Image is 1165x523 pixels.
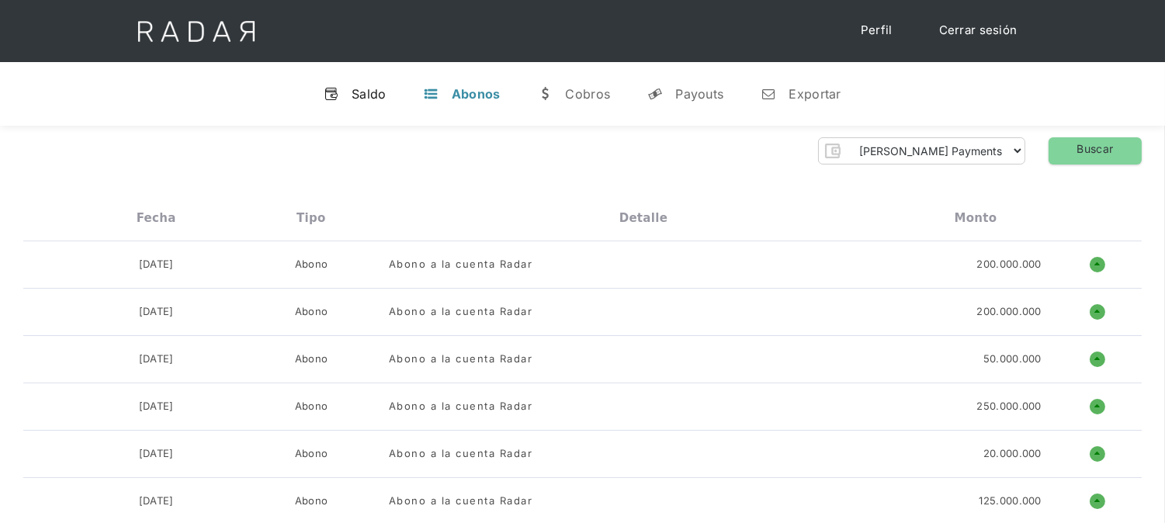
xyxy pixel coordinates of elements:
a: Buscar [1049,137,1142,165]
div: Abono [295,304,328,320]
div: w [537,86,553,102]
div: Abono [295,352,328,367]
div: Payouts [675,86,723,102]
div: Abono a la cuenta Radar [389,446,533,462]
div: Tipo [296,211,326,225]
div: n [761,86,776,102]
h1: o [1090,304,1105,320]
div: Monto [955,211,997,225]
div: Abono a la cuenta Radar [389,494,533,509]
h1: o [1090,494,1105,509]
div: Cobros [565,86,610,102]
div: [DATE] [139,352,174,367]
a: Cerrar sesión [924,16,1033,46]
div: 200.000.000 [977,304,1042,320]
div: [DATE] [139,399,174,414]
form: Form [818,137,1025,165]
div: y [647,86,663,102]
div: Abono [295,494,328,509]
div: [DATE] [139,494,174,509]
div: Abono [295,446,328,462]
div: Detalle [619,211,667,225]
div: 200.000.000 [977,257,1042,272]
div: Abono a la cuenta Radar [389,257,533,272]
h1: o [1090,399,1105,414]
div: Abono a la cuenta Radar [389,304,533,320]
div: Abonos [452,86,501,102]
div: [DATE] [139,304,174,320]
div: 125.000.000 [980,494,1042,509]
div: 20.000.000 [983,446,1042,462]
div: Exportar [789,86,841,102]
div: [DATE] [139,257,174,272]
div: Abono a la cuenta Radar [389,399,533,414]
h1: o [1090,257,1105,272]
div: 250.000.000 [977,399,1042,414]
h1: o [1090,446,1105,462]
div: [DATE] [139,446,174,462]
div: Abono [295,399,328,414]
h1: o [1090,352,1105,367]
div: Abono [295,257,328,272]
div: Saldo [352,86,387,102]
div: Fecha [137,211,176,225]
div: 50.000.000 [983,352,1042,367]
a: Perfil [845,16,908,46]
div: Abono a la cuenta Radar [389,352,533,367]
div: t [424,86,439,102]
div: v [324,86,339,102]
